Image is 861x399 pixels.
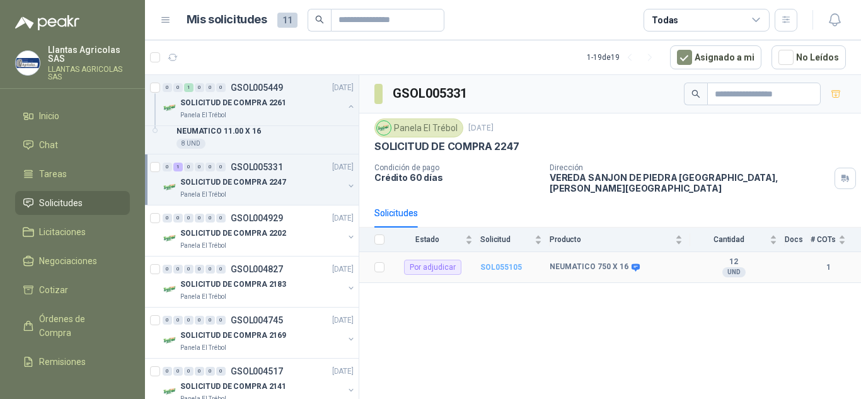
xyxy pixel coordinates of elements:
span: Solicitud [480,235,532,244]
div: 0 [163,367,172,376]
button: Asignado a mi [670,45,761,69]
span: Tareas [39,167,67,181]
a: Cotizar [15,278,130,302]
a: SOL055105 [480,263,522,272]
div: 0 [163,163,172,171]
div: 0 [184,265,194,274]
img: Logo peakr [15,15,79,30]
a: 0 0 0 0 0 0 GSOL004745[DATE] Company LogoSOLICITUD DE COMPRA 2169Panela El Trébol [163,313,356,353]
p: SOLICITUD DE COMPRA 2202 [180,228,286,240]
div: 0 [205,367,215,376]
h1: Mis solicitudes [187,11,267,29]
p: [DATE] [332,161,354,173]
b: 12 [690,257,777,267]
img: Company Logo [163,384,178,399]
div: 0 [216,83,226,92]
p: [DATE] [332,212,354,224]
p: SOLICITUD DE COMPRA 2169 [180,330,286,342]
div: Panela El Trébol [374,119,463,137]
p: SOLICITUD DE COMPRA 2141 [180,381,286,393]
div: 0 [205,214,215,223]
b: 1 [811,262,846,274]
div: 0 [173,265,183,274]
span: 11 [277,13,298,28]
div: 0 [184,163,194,171]
th: Estado [392,228,480,252]
a: Por enviarSOL055994NEUMATICO 11.00 X 168 UND [145,103,359,154]
p: [DATE] [332,82,354,94]
p: Panela El Trébol [180,292,226,302]
a: Licitaciones [15,220,130,244]
img: Company Logo [163,333,178,348]
th: Cantidad [690,228,785,252]
a: Inicio [15,104,130,128]
div: 0 [173,367,183,376]
p: Llantas Agricolas SAS [48,45,130,63]
div: 0 [195,163,204,171]
p: [DATE] [332,315,354,327]
span: Órdenes de Compra [39,312,118,340]
span: Solicitudes [39,196,83,210]
a: Negociaciones [15,249,130,273]
div: 1 [184,83,194,92]
div: Solicitudes [374,206,418,220]
div: 0 [163,83,172,92]
p: GSOL005331 [231,163,283,171]
img: Company Logo [163,180,178,195]
p: Panela El Trébol [180,190,226,200]
div: 0 [216,367,226,376]
span: Licitaciones [39,225,86,239]
p: SOLICITUD DE COMPRA 2247 [374,140,519,153]
div: 0 [195,83,204,92]
div: 0 [184,367,194,376]
p: LLANTAS AGRICOLAS SAS [48,66,130,81]
a: 0 0 0 0 0 0 GSOL004827[DATE] Company LogoSOLICITUD DE COMPRA 2183Panela El Trébol [163,262,356,302]
div: 0 [184,316,194,325]
p: [DATE] [332,366,354,378]
div: 0 [216,316,226,325]
a: 0 1 0 0 0 0 GSOL005331[DATE] Company LogoSOLICITUD DE COMPRA 2247Panela El Trébol [163,159,356,200]
p: SOLICITUD DE COMPRA 2261 [180,97,286,109]
a: Remisiones [15,350,130,374]
p: Condición de pago [374,163,540,172]
div: 0 [173,83,183,92]
span: Producto [550,235,673,244]
div: 0 [216,265,226,274]
p: Panela El Trébol [180,241,226,251]
p: GSOL004517 [231,367,283,376]
span: Negociaciones [39,254,97,268]
div: 0 [195,265,204,274]
img: Company Logo [377,121,391,135]
div: 1 [173,163,183,171]
div: 0 [173,316,183,325]
h3: GSOL005331 [393,84,469,103]
p: [DATE] [332,263,354,275]
p: NEUMATICO 11.00 X 16 [176,125,261,137]
span: # COTs [811,235,836,244]
p: Crédito 60 días [374,172,540,183]
div: 0 [216,163,226,171]
p: Panela El Trébol [180,343,226,353]
span: Inicio [39,109,59,123]
img: Company Logo [163,100,178,115]
div: UND [722,267,746,277]
a: 0 0 1 0 0 0 GSOL005449[DATE] Company LogoSOLICITUD DE COMPRA 2261Panela El Trébol [163,80,356,120]
div: 0 [163,214,172,223]
p: GSOL004929 [231,214,283,223]
div: 0 [163,316,172,325]
th: Docs [785,228,811,252]
img: Company Logo [163,231,178,246]
div: 0 [205,265,215,274]
th: Producto [550,228,690,252]
span: Cantidad [690,235,767,244]
p: Dirección [550,163,829,172]
span: search [315,15,324,24]
div: 0 [163,265,172,274]
div: 8 UND [176,139,205,149]
img: Company Logo [163,282,178,297]
a: Tareas [15,162,130,186]
button: No Leídos [771,45,846,69]
p: GSOL005449 [231,83,283,92]
div: 0 [195,316,204,325]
